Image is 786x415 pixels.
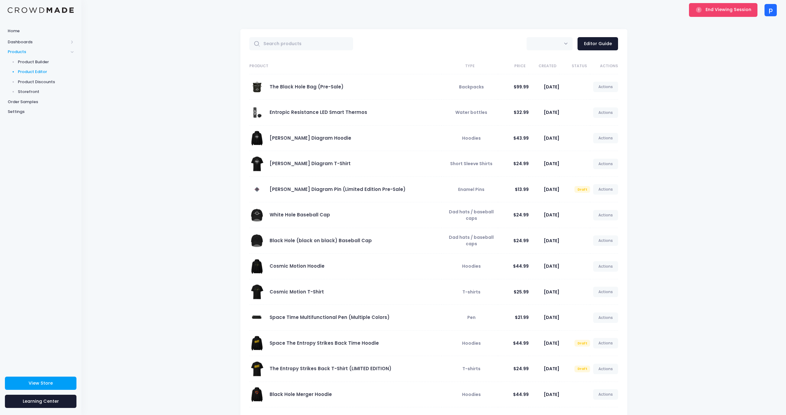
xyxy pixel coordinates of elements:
span: Learning Center [23,398,59,404]
a: Entropic Resistance LED Smart Thermos [270,109,367,115]
span: [DATE] [544,212,559,218]
a: [PERSON_NAME] Diagram T-Shirt [270,160,351,167]
span: [DATE] [544,391,559,398]
span: End Viewing Session [706,6,751,13]
span: [DATE] [544,109,559,115]
span: $24.99 [513,366,529,372]
a: Actions [593,82,618,92]
span: $32.99 [514,109,529,115]
span: $24.99 [513,161,529,167]
span: [DATE] [544,238,559,244]
span: Dashboards [8,39,68,45]
span: Dad hats / baseball caps [449,209,494,221]
span: Short Sleeve Shirts [450,161,492,167]
span: $44.99 [513,391,529,398]
a: Actions [593,287,618,297]
a: Editor Guide [578,37,618,50]
span: Storefront [18,89,74,95]
span: Product Builder [18,59,74,65]
button: End Viewing Session [689,3,757,17]
th: Status [559,58,590,74]
a: Actions [593,338,618,348]
span: Product Editor [18,69,74,75]
a: Black Hole Merger Hoodie [270,391,332,398]
span: $21.99 [515,314,529,320]
a: Space The Entropy Strikes Back Time Hoodie [270,340,379,346]
span: $24.99 [513,212,529,218]
span: [DATE] [544,366,559,372]
a: [PERSON_NAME] Diagram Hoodie [270,135,351,141]
span: $44.99 [513,340,529,346]
div: p [765,4,777,16]
span: Draft [574,186,590,193]
span: $43.99 [513,135,529,141]
span: Water bottles [455,109,487,115]
a: Actions [593,184,618,195]
a: Actions [593,210,618,220]
span: [DATE] [544,289,559,295]
span: Hoodies [462,340,481,346]
span: [DATE] [544,340,559,346]
a: View Store [5,377,76,390]
a: White Hole Baseball Cap [270,211,330,218]
a: [PERSON_NAME] Diagram Pin (Limited Edition Pre-Sale) [270,186,406,192]
span: $44.99 [513,263,529,269]
span: T-shirts [462,366,481,372]
span: Hoodies [462,135,481,141]
span: [DATE] [544,161,559,167]
span: Products [8,49,68,55]
span: $13.99 [515,186,529,192]
span: Home [8,28,74,34]
span: Backpacks [459,84,484,90]
span: [DATE] [544,135,559,141]
a: Actions [593,261,618,272]
span: View Store [29,380,53,386]
a: Actions [593,389,618,400]
a: Actions [593,133,618,143]
a: Black Hole (black on black) Baseball Cap [270,237,372,244]
span: $99.99 [514,84,529,90]
a: The Entropy Strikes Back T-Shirt (LIMITED EDITION) [270,365,391,372]
a: Actions [593,312,618,323]
img: Logo [8,7,74,13]
span: Pen [467,314,476,320]
input: Search products [249,37,353,50]
a: Space Time Multifunctional Pen (Multiple Colors) [270,314,390,320]
th: Actions [590,58,618,74]
th: Created [529,58,559,74]
span: Order Samples [8,99,74,105]
a: Actions [593,235,618,246]
span: $25.99 [514,289,529,295]
th: Type [442,58,498,74]
span: [DATE] [544,263,559,269]
span: Enamel Pins [458,186,484,192]
span: Draft [574,366,590,372]
a: Actions [593,159,618,169]
span: Settings [8,109,74,115]
a: Actions [593,364,618,374]
th: Product [249,58,442,74]
span: [DATE] [544,84,559,90]
a: Cosmic Motion Hoodie [270,263,325,269]
span: Dad hats / baseball caps [449,234,494,247]
a: Actions [593,107,618,118]
span: T-shirts [462,289,481,295]
span: [DATE] [544,314,559,320]
span: Product Discounts [18,79,74,85]
th: Price [498,58,529,74]
span: Draft [574,340,590,347]
span: $24.99 [513,238,529,244]
span: Hoodies [462,263,481,269]
span: [DATE] [544,186,559,192]
a: Cosmic Motion T-Shirt [270,289,324,295]
a: Learning Center [5,395,76,408]
a: The Black Hole Bag (Pre-Sale) [270,83,344,90]
span: Hoodies [462,391,481,398]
